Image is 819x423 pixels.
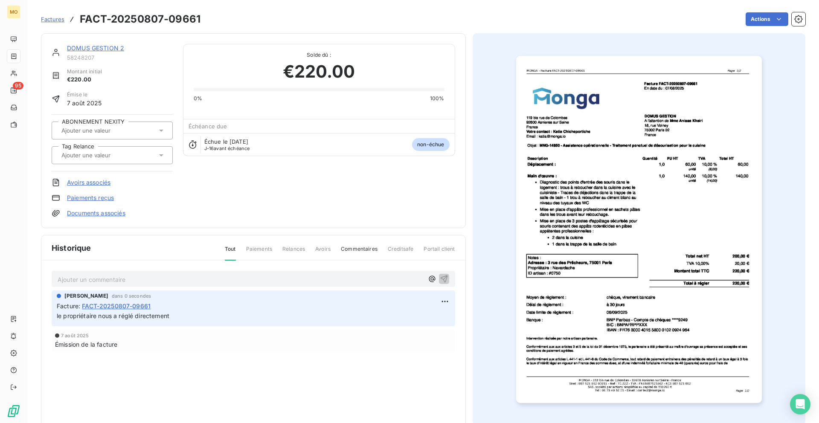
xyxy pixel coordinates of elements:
[67,91,102,99] span: Émise le
[64,292,108,300] span: [PERSON_NAME]
[204,145,214,151] span: J-16
[67,99,102,107] span: 7 août 2025
[57,301,80,310] span: Facture :
[41,15,64,23] a: Factures
[424,245,455,260] span: Portail client
[315,245,331,260] span: Avoirs
[67,68,102,75] span: Montant initial
[67,209,125,217] a: Documents associés
[189,123,227,130] span: Échéance due
[41,16,64,23] span: Factures
[13,82,23,90] span: 95
[246,245,272,260] span: Paiements
[7,84,20,97] a: 95
[67,44,124,52] a: DOMUS GESTION 2
[204,138,248,145] span: Échue le [DATE]
[61,151,146,159] input: Ajouter une valeur
[282,245,305,260] span: Relances
[67,75,102,84] span: €220.00
[61,333,89,338] span: 7 août 2025
[746,12,788,26] button: Actions
[7,404,20,418] img: Logo LeanPay
[67,178,110,187] a: Avoirs associés
[341,245,378,260] span: Commentaires
[204,146,250,151] span: avant échéance
[194,95,202,102] span: 0%
[7,5,20,19] div: MO
[790,394,810,414] div: Open Intercom Messenger
[283,59,355,84] span: €220.00
[430,95,444,102] span: 100%
[67,194,114,202] a: Paiements reçus
[55,340,117,349] span: Émission de la facture
[80,12,200,27] h3: FACT-20250807-09661
[82,301,151,310] span: FACT-20250807-09661
[57,312,169,319] span: le propriétaire nous a réglé directement
[516,56,762,403] img: invoice_thumbnail
[412,138,449,151] span: non-échue
[225,245,236,261] span: Tout
[388,245,414,260] span: Creditsafe
[67,54,173,61] span: 58248207
[61,127,146,134] input: Ajouter une valeur
[194,51,444,59] span: Solde dû :
[112,293,151,298] span: dans 0 secondes
[52,242,91,254] span: Historique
